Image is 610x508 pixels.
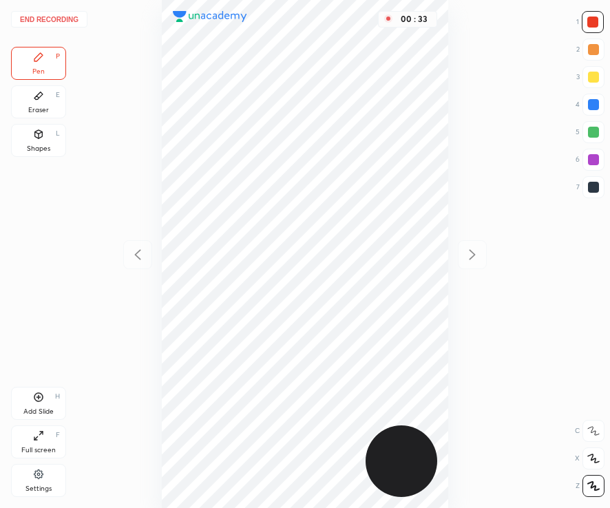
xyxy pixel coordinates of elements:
[576,475,604,497] div: Z
[576,66,604,88] div: 3
[173,11,247,22] img: logo.38c385cc.svg
[27,145,50,152] div: Shapes
[576,94,604,116] div: 4
[398,14,431,24] div: 00 : 33
[576,121,604,143] div: 5
[56,53,60,60] div: P
[576,149,604,171] div: 6
[55,393,60,400] div: H
[56,130,60,137] div: L
[21,447,56,454] div: Full screen
[11,11,87,28] button: End recording
[25,485,52,492] div: Settings
[575,447,604,469] div: X
[56,92,60,98] div: E
[576,176,604,198] div: 7
[576,39,604,61] div: 2
[576,11,604,33] div: 1
[23,408,54,415] div: Add Slide
[28,107,49,114] div: Eraser
[56,432,60,438] div: F
[575,420,604,442] div: C
[32,68,45,75] div: Pen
